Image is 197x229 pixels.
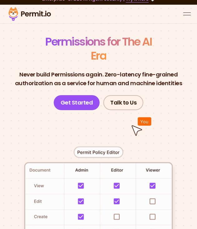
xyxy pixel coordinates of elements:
p: Never build Permissions again. Zero-latency fine-grained authorization as a service for human and... [5,70,192,88]
button: open menu [183,10,191,18]
a: Talk to Us [103,95,143,110]
span: Permissions for The AI Era [45,34,152,64]
img: Permit logo [6,6,53,22]
a: Get Started [54,95,100,110]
